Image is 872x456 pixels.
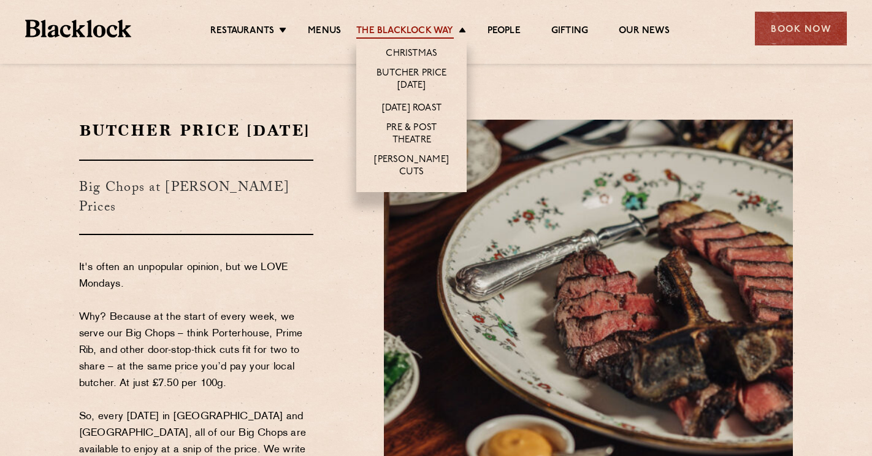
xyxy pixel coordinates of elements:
a: Butcher Price [DATE] [369,68,454,93]
a: Gifting [551,25,588,39]
a: Christmas [386,48,437,61]
a: The Blacklock Way [356,25,453,39]
a: Our News [619,25,670,39]
a: Menus [308,25,341,39]
a: Restaurants [210,25,274,39]
img: BL_Textured_Logo-footer-cropped.svg [25,20,131,37]
h3: Big Chops at [PERSON_NAME] Prices [79,160,314,235]
a: [PERSON_NAME] Cuts [369,154,454,180]
h2: Butcher Price [DATE] [79,120,314,141]
a: [DATE] Roast [382,102,442,116]
a: Pre & Post Theatre [369,122,454,148]
div: Book Now [755,12,847,45]
a: People [488,25,521,39]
